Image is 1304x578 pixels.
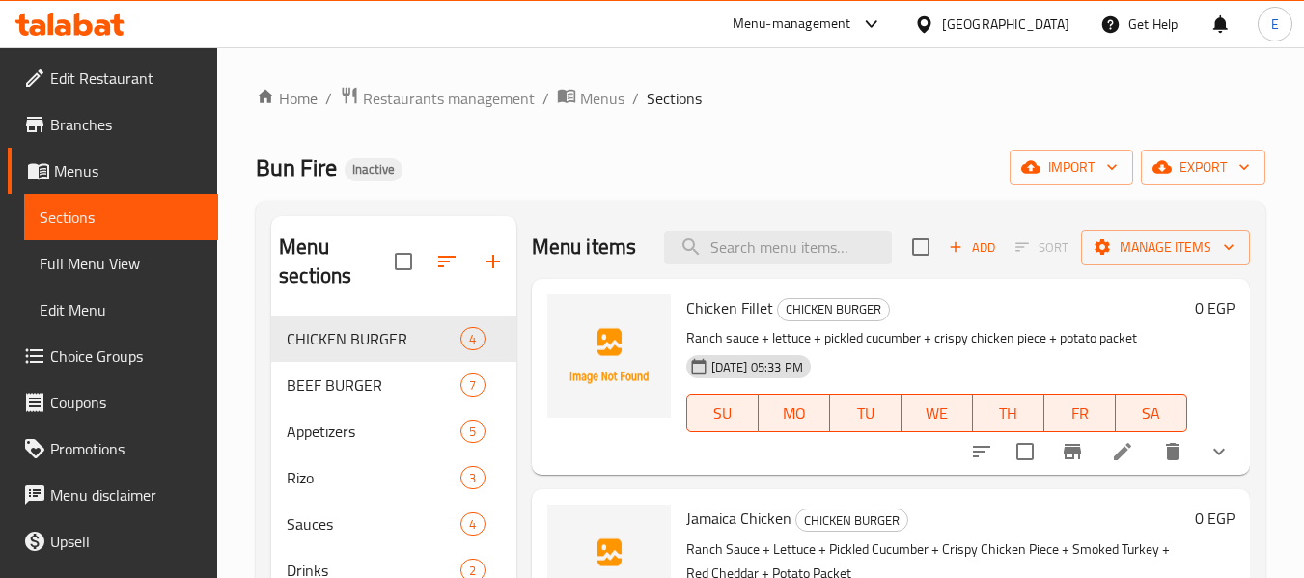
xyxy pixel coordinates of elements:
[777,298,890,321] div: CHICKEN BURGER
[460,420,485,443] div: items
[632,87,639,110] li: /
[1141,150,1265,185] button: export
[461,423,484,441] span: 5
[902,394,973,432] button: WE
[325,87,332,110] li: /
[795,509,908,532] div: CHICKEN BURGER
[461,515,484,534] span: 4
[942,14,1069,35] div: [GEOGRAPHIC_DATA]
[909,399,965,427] span: WE
[287,466,460,489] span: Rizo
[547,294,671,418] img: Chicken Fillet
[461,376,484,395] span: 7
[830,394,902,432] button: TU
[1124,399,1179,427] span: SA
[973,394,1044,432] button: TH
[54,159,203,182] span: Menus
[287,327,460,350] span: CHICKEN BURGER
[50,530,203,553] span: Upsell
[271,408,515,454] div: Appetizers5
[1195,505,1235,532] h6: 0 EGP
[256,146,337,189] span: Bun Fire
[838,399,894,427] span: TU
[958,428,1005,475] button: sort-choices
[8,101,218,148] a: Branches
[1150,428,1196,475] button: delete
[686,293,773,322] span: Chicken Fillet
[40,298,203,321] span: Edit Menu
[8,379,218,426] a: Coupons
[686,504,791,533] span: Jamaica Chicken
[778,298,889,320] span: CHICKEN BURGER
[256,86,1265,111] nav: breadcrumb
[287,373,460,397] span: BEEF BURGER
[557,86,624,111] a: Menus
[796,509,907,532] span: CHICKEN BURGER
[8,333,218,379] a: Choice Groups
[345,158,402,181] div: Inactive
[901,227,941,267] span: Select section
[461,469,484,487] span: 3
[460,466,485,489] div: items
[686,394,759,432] button: SU
[460,327,485,350] div: items
[1271,14,1279,35] span: E
[24,194,218,240] a: Sections
[24,287,218,333] a: Edit Menu
[461,330,484,348] span: 4
[704,358,811,376] span: [DATE] 05:33 PM
[1044,394,1116,432] button: FR
[1111,440,1134,463] a: Edit menu item
[1196,428,1242,475] button: show more
[271,316,515,362] div: CHICKEN BURGER4
[1049,428,1096,475] button: Branch-specific-item
[733,13,851,36] div: Menu-management
[40,206,203,229] span: Sections
[345,161,402,178] span: Inactive
[1195,294,1235,321] h6: 0 EGP
[759,394,830,432] button: MO
[340,86,535,111] a: Restaurants management
[363,87,535,110] span: Restaurants management
[50,344,203,368] span: Choice Groups
[287,420,460,443] span: Appetizers
[470,238,516,285] button: Add section
[1096,235,1235,260] span: Manage items
[1010,150,1133,185] button: import
[941,233,1003,262] span: Add item
[279,233,394,290] h2: Menu sections
[1003,233,1081,262] span: Select section first
[8,426,218,472] a: Promotions
[686,326,1187,350] p: Ranch sauce + lettuce + pickled cucumber + crispy chicken piece + potato packet
[424,238,470,285] span: Sort sections
[1005,431,1045,472] span: Select to update
[287,512,460,536] span: Sauces
[542,87,549,110] li: /
[8,472,218,518] a: Menu disclaimer
[1052,399,1108,427] span: FR
[8,148,218,194] a: Menus
[256,87,318,110] a: Home
[383,241,424,282] span: Select all sections
[1156,155,1250,179] span: export
[50,113,203,136] span: Branches
[946,236,998,259] span: Add
[647,87,702,110] span: Sections
[50,67,203,90] span: Edit Restaurant
[664,231,892,264] input: search
[766,399,822,427] span: MO
[271,454,515,501] div: Rizo3
[40,252,203,275] span: Full Menu View
[1207,440,1231,463] svg: Show Choices
[50,483,203,507] span: Menu disclaimer
[1081,230,1250,265] button: Manage items
[580,87,624,110] span: Menus
[981,399,1037,427] span: TH
[271,362,515,408] div: BEEF BURGER7
[1116,394,1187,432] button: SA
[695,399,751,427] span: SU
